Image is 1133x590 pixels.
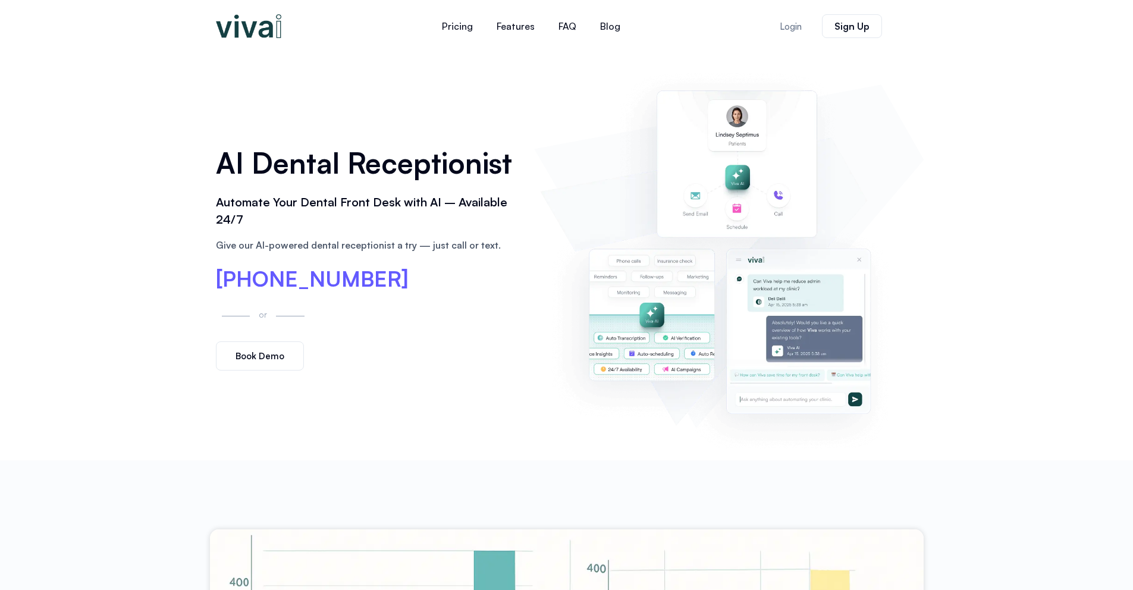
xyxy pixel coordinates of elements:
[236,352,284,360] span: Book Demo
[216,142,523,184] h1: AI Dental Receptionist
[256,307,270,321] p: or
[359,12,704,40] nav: Menu
[780,22,802,31] span: Login
[588,12,632,40] a: Blog
[485,12,547,40] a: Features
[430,12,485,40] a: Pricing
[216,341,304,371] a: Book Demo
[216,238,523,252] p: Give our AI-powered dental receptionist a try — just call or text.
[765,15,816,38] a: Login
[834,21,870,31] span: Sign Up
[547,12,588,40] a: FAQ
[540,64,917,448] img: AI dental receptionist dashboard – virtual receptionist dental office
[822,14,882,38] a: Sign Up
[216,194,523,228] h2: Automate Your Dental Front Desk with AI – Available 24/7
[216,268,409,290] a: [PHONE_NUMBER]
